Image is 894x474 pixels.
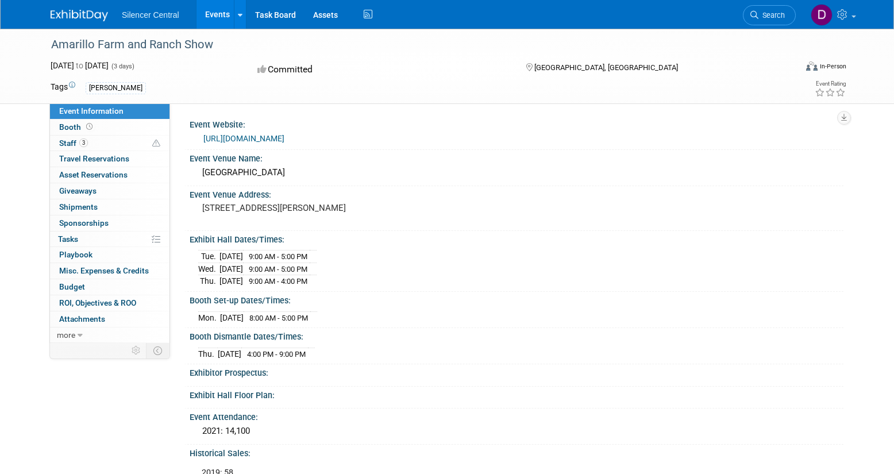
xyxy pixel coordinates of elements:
td: [DATE] [218,348,241,360]
a: Search [743,5,796,25]
img: ExhibitDay [51,10,108,21]
div: In-Person [819,62,846,71]
a: Sponsorships [50,215,169,231]
a: Booth [50,120,169,135]
span: Booth not reserved yet [84,122,95,131]
a: Misc. Expenses & Credits [50,263,169,279]
td: Tue. [198,251,219,263]
a: [URL][DOMAIN_NAME] [203,134,284,143]
span: Sponsorships [59,218,109,228]
span: (3 days) [110,63,134,70]
td: Personalize Event Tab Strip [126,343,147,358]
td: [DATE] [219,263,243,275]
span: to [74,61,85,70]
td: Mon. [198,311,220,323]
div: Exhibit Hall Dates/Times: [190,231,843,245]
img: Format-Inperson.png [806,61,818,71]
div: Event Website: [190,116,843,130]
td: Thu. [198,348,218,360]
span: [GEOGRAPHIC_DATA], [GEOGRAPHIC_DATA] [534,63,678,72]
img: Dean Woods [811,4,833,26]
a: Giveaways [50,183,169,199]
span: 9:00 AM - 4:00 PM [249,277,307,286]
a: Attachments [50,311,169,327]
td: [DATE] [219,275,243,287]
td: [DATE] [220,311,244,323]
div: Amarillo Farm and Ranch Show [47,34,779,55]
a: Tasks [50,232,169,247]
span: Attachments [59,314,105,323]
div: Event Venue Name: [190,150,843,164]
span: 8:00 AM - 5:00 PM [249,314,308,322]
div: Historical Sales: [190,445,843,459]
a: Travel Reservations [50,151,169,167]
span: Misc. Expenses & Credits [59,266,149,275]
span: Playbook [59,250,93,259]
span: Budget [59,282,85,291]
span: more [57,330,75,340]
a: Event Information [50,103,169,119]
a: Asset Reservations [50,167,169,183]
div: Exhibitor Prospectus: [190,364,843,379]
span: 3 [79,138,88,147]
pre: [STREET_ADDRESS][PERSON_NAME] [202,203,449,213]
div: Booth Set-up Dates/Times: [190,292,843,306]
div: [PERSON_NAME] [86,82,146,94]
a: more [50,327,169,343]
div: Event Format [728,60,846,77]
div: Booth Dismantle Dates/Times: [190,328,843,342]
div: Committed [254,60,508,80]
a: Playbook [50,247,169,263]
span: [DATE] [DATE] [51,61,109,70]
div: Event Attendance: [190,409,843,423]
div: [GEOGRAPHIC_DATA] [198,164,835,182]
span: Shipments [59,202,98,211]
span: Staff [59,138,88,148]
a: Staff3 [50,136,169,151]
span: ROI, Objectives & ROO [59,298,136,307]
span: Giveaways [59,186,97,195]
span: 9:00 AM - 5:00 PM [249,265,307,273]
span: Event Information [59,106,124,115]
span: Booth [59,122,95,132]
td: Tags [51,81,75,94]
span: 9:00 AM - 5:00 PM [249,252,307,261]
div: 2021: 14,100 [198,422,835,440]
td: [DATE] [219,251,243,263]
div: Event Rating [815,81,846,87]
span: Asset Reservations [59,170,128,179]
span: Potential Scheduling Conflict -- at least one attendee is tagged in another overlapping event. [152,138,160,149]
span: 4:00 PM - 9:00 PM [247,350,306,359]
a: Shipments [50,199,169,215]
span: Search [758,11,785,20]
span: Travel Reservations [59,154,129,163]
span: Silencer Central [122,10,179,20]
a: Budget [50,279,169,295]
td: Toggle Event Tabs [147,343,170,358]
td: Wed. [198,263,219,275]
td: Thu. [198,275,219,287]
a: ROI, Objectives & ROO [50,295,169,311]
span: Tasks [58,234,78,244]
div: Exhibit Hall Floor Plan: [190,387,843,401]
div: Event Venue Address: [190,186,843,201]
